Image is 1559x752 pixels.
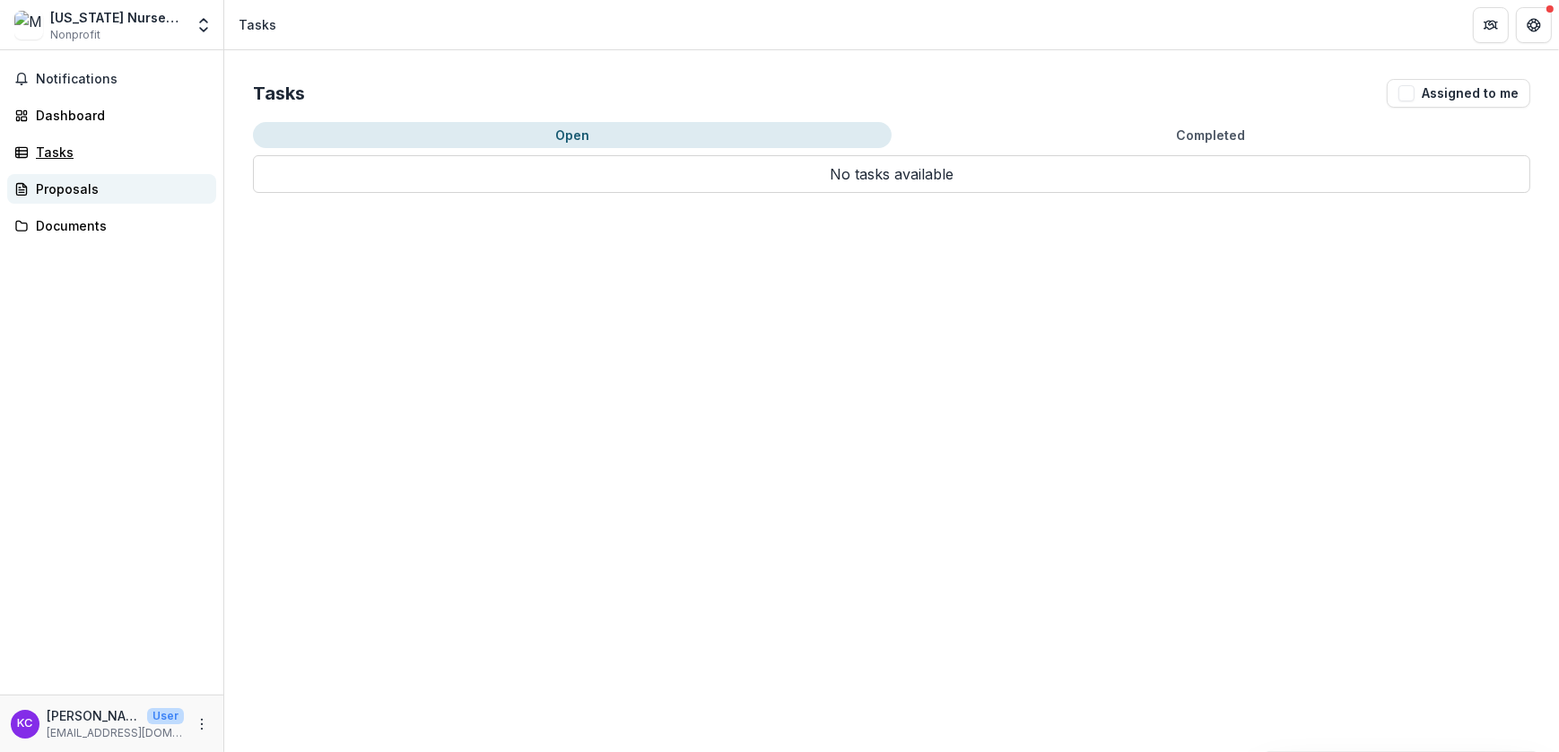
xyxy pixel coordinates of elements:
[253,83,305,104] h2: Tasks
[36,179,202,198] div: Proposals
[50,27,100,43] span: Nonprofit
[18,718,33,730] div: Kim Capps
[1473,7,1509,43] button: Partners
[36,216,202,235] div: Documents
[1387,79,1530,108] button: Assigned to me
[36,143,202,162] div: Tasks
[253,155,1530,193] p: No tasks available
[7,211,216,240] a: Documents
[47,725,184,741] p: [EMAIL_ADDRESS][DOMAIN_NAME]
[7,65,216,93] button: Notifications
[36,106,202,125] div: Dashboard
[14,11,43,39] img: Missouri Nurses Association
[7,174,216,204] a: Proposals
[147,708,184,724] p: User
[239,15,276,34] div: Tasks
[1516,7,1552,43] button: Get Help
[47,706,140,725] p: [PERSON_NAME]
[36,72,209,87] span: Notifications
[191,7,216,43] button: Open entity switcher
[231,12,283,38] nav: breadcrumb
[892,122,1530,148] button: Completed
[7,137,216,167] a: Tasks
[50,8,184,27] div: [US_STATE] Nurses Association
[191,713,213,735] button: More
[7,101,216,130] a: Dashboard
[253,122,892,148] button: Open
